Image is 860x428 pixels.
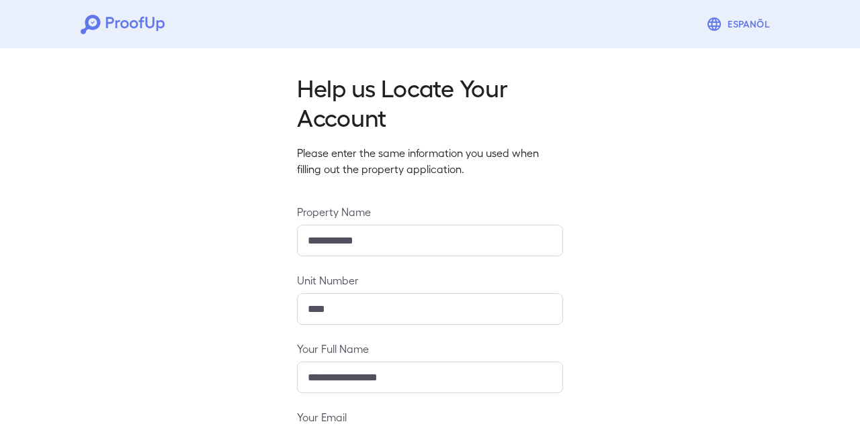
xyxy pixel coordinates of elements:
label: Your Full Name [297,341,563,356]
button: Espanõl [701,11,779,38]
label: Unit Number [297,272,563,288]
label: Your Email [297,409,563,425]
p: Please enter the same information you used when filling out the property application. [297,145,563,177]
h2: Help us Locate Your Account [297,72,563,131]
label: Property Name [297,204,563,219]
